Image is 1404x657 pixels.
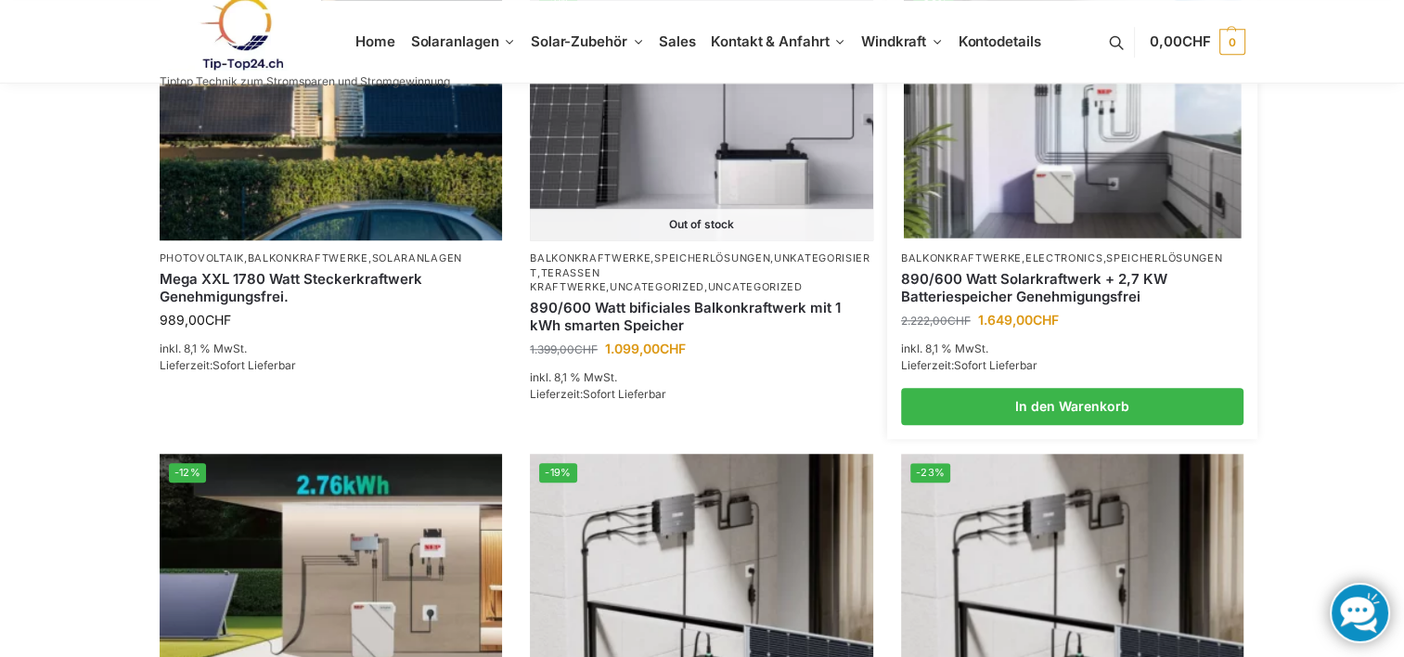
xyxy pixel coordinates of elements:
[901,341,1244,357] p: inkl. 8,1 % MwSt.
[160,251,503,265] p: , ,
[530,251,873,294] p: , , , , ,
[530,266,606,293] a: Terassen Kraftwerke
[901,270,1244,306] a: 890/600 Watt Solarkraftwerk + 2,7 KW Batteriespeicher Genehmigungsfrei
[530,387,666,401] span: Lieferzeit:
[711,32,829,50] span: Kontakt & Anfahrt
[1033,312,1059,328] span: CHF
[372,251,462,264] a: Solaranlagen
[160,270,503,306] a: Mega XXL 1780 Watt Steckerkraftwerk Genehmigungsfrei.
[530,251,870,278] a: Unkategorisiert
[160,76,450,87] p: Tiptop Technik zum Stromsparen und Stromgewinnung
[160,341,503,357] p: inkl. 8,1 % MwSt.
[1219,29,1245,55] span: 0
[160,358,296,372] span: Lieferzeit:
[978,312,1059,328] bdi: 1.649,00
[1182,32,1211,50] span: CHF
[411,32,499,50] span: Solaranlagen
[708,280,803,293] a: Uncategorized
[901,314,971,328] bdi: 2.222,00
[901,251,1022,264] a: Balkonkraftwerke
[901,251,1244,265] p: , ,
[160,312,231,328] bdi: 989,00
[861,32,926,50] span: Windkraft
[947,314,971,328] span: CHF
[1150,14,1244,70] a: 0,00CHF 0
[205,312,231,328] span: CHF
[660,341,686,356] span: CHF
[605,341,686,356] bdi: 1.099,00
[531,32,627,50] span: Solar-Zubehör
[654,251,770,264] a: Speicherlösungen
[659,32,696,50] span: Sales
[574,342,598,356] span: CHF
[160,251,244,264] a: Photovoltaik
[530,251,650,264] a: Balkonkraftwerke
[901,358,1037,372] span: Lieferzeit:
[959,32,1041,50] span: Kontodetails
[1025,251,1103,264] a: Electronics
[1150,32,1210,50] span: 0,00
[248,251,368,264] a: Balkonkraftwerke
[213,358,296,372] span: Sofort Lieferbar
[530,342,598,356] bdi: 1.399,00
[583,387,666,401] span: Sofort Lieferbar
[901,388,1244,425] a: In den Warenkorb legen: „890/600 Watt Solarkraftwerk + 2,7 KW Batteriespeicher Genehmigungsfrei“
[530,299,873,335] a: 890/600 Watt bificiales Balkonkraftwerk mit 1 kWh smarten Speicher
[1106,251,1222,264] a: Speicherlösungen
[954,358,1037,372] span: Sofort Lieferbar
[530,369,873,386] p: inkl. 8,1 % MwSt.
[610,280,704,293] a: Uncategorized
